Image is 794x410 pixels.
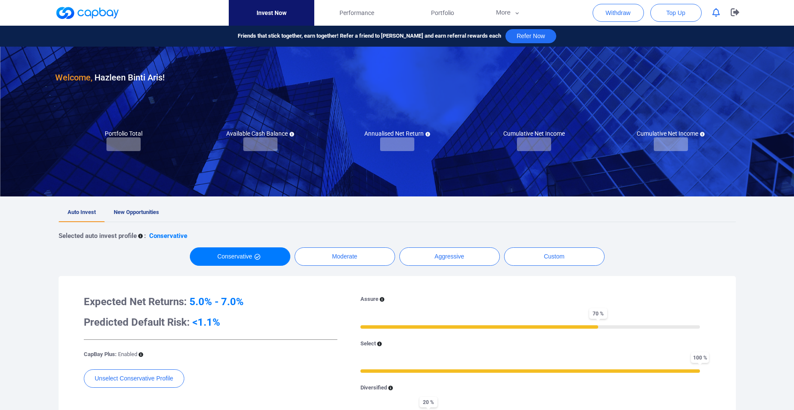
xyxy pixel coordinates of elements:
span: Enabled [118,351,137,357]
span: Performance [339,8,374,18]
p: : [144,231,146,241]
p: CapBay Plus: [84,350,137,359]
span: 20 % [419,397,437,407]
button: Unselect Conservative Profile [84,369,185,388]
h5: Available Cash Balance [226,130,294,137]
h5: Annualised Net Return [364,130,430,137]
span: Top Up [666,9,685,17]
span: Friends that stick together, earn together! Refer a friend to [PERSON_NAME] and earn referral rew... [238,32,501,41]
span: Welcome, [55,72,92,83]
h5: Cumulative Net Income [637,130,705,137]
span: New Opportunities [114,209,159,215]
h3: Predicted Default Risk: [84,315,337,329]
h5: Cumulative Net Income [503,130,565,137]
button: Conservative [190,247,290,266]
button: Aggressive [399,247,500,266]
span: Auto Invest [68,209,96,215]
span: Portfolio [431,8,454,18]
p: Select [360,339,376,348]
h3: Hazleen Binti Aris ! [55,71,165,84]
p: Assure [360,295,378,304]
button: Custom [504,247,605,266]
p: Selected auto invest profile [59,231,137,241]
span: 100 % [691,352,709,363]
span: <1.1% [192,316,220,328]
span: 5.0% - 7.0% [189,296,244,308]
p: Diversified [360,383,387,392]
button: Refer Now [505,29,556,43]
p: Conservative [149,231,187,241]
span: 70 % [589,308,607,319]
button: Top Up [650,4,702,22]
h3: Expected Net Returns: [84,295,337,309]
h5: Portfolio Total [105,130,142,137]
button: Moderate [295,247,395,266]
button: Withdraw [593,4,644,22]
